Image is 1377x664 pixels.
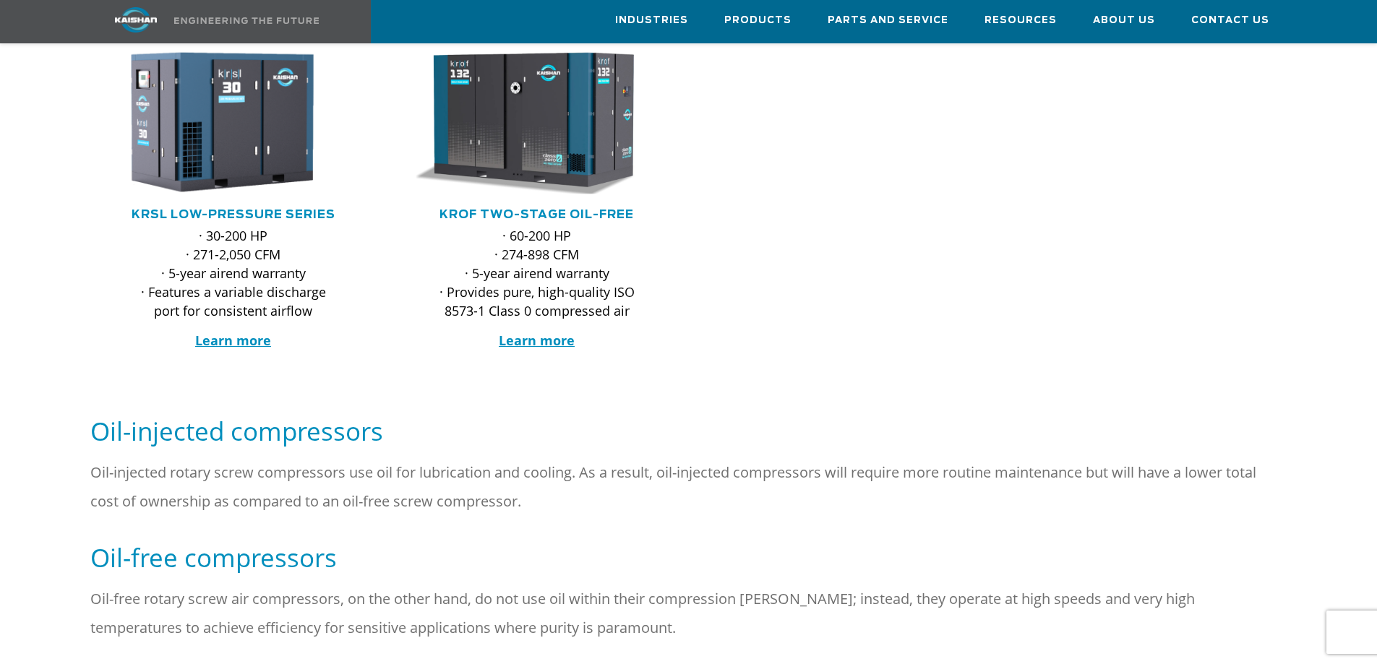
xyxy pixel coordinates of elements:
[398,48,655,196] img: krof132
[105,48,362,196] div: krsl30
[985,12,1057,29] span: Resources
[90,458,1287,516] p: Oil-injected rotary screw compressors use oil for lubrication and cooling. As a result, oil-injec...
[985,1,1057,40] a: Resources
[1093,1,1155,40] a: About Us
[195,332,271,349] a: Learn more
[1093,12,1155,29] span: About Us
[615,1,688,40] a: Industries
[437,226,637,320] p: · 60-200 HP · 274-898 CFM · 5-year airend warranty · Provides pure, high-quality ISO 8573-1 Class...
[94,48,351,196] img: krsl30
[724,1,792,40] a: Products
[499,332,575,349] a: Learn more
[90,585,1287,642] p: Oil-free rotary screw air compressors, on the other hand, do not use oil within their compression...
[724,12,792,29] span: Products
[90,541,1287,574] h5: Oil-free compressors
[439,209,634,220] a: KROF TWO-STAGE OIL-FREE
[408,48,666,196] div: krof132
[1191,1,1269,40] a: Contact Us
[90,415,1287,447] h5: Oil-injected compressors
[82,7,190,33] img: kaishan logo
[134,226,333,320] p: · 30-200 HP · 271-2,050 CFM · 5-year airend warranty · Features a variable discharge port for con...
[615,12,688,29] span: Industries
[174,17,319,24] img: Engineering the future
[828,12,948,29] span: Parts and Service
[828,1,948,40] a: Parts and Service
[132,209,335,220] a: KRSL Low-Pressure Series
[1191,12,1269,29] span: Contact Us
